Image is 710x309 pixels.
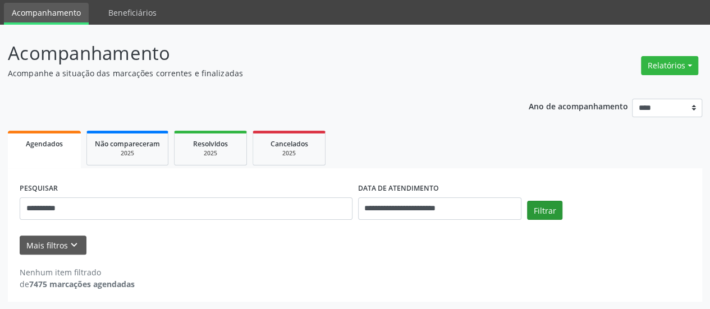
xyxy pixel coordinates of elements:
label: DATA DE ATENDIMENTO [358,180,439,197]
div: de [20,278,135,290]
p: Acompanhe a situação das marcações correntes e finalizadas [8,67,494,79]
strong: 7475 marcações agendadas [29,279,135,289]
div: 2025 [95,149,160,158]
button: Mais filtroskeyboard_arrow_down [20,236,86,255]
p: Acompanhamento [8,39,494,67]
span: Agendados [26,139,63,149]
p: Ano de acompanhamento [529,99,628,113]
a: Beneficiários [100,3,164,22]
div: 2025 [261,149,317,158]
div: Nenhum item filtrado [20,266,135,278]
div: 2025 [182,149,239,158]
label: PESQUISAR [20,180,58,197]
button: Relatórios [641,56,698,75]
span: Resolvidos [193,139,228,149]
span: Não compareceram [95,139,160,149]
i: keyboard_arrow_down [68,239,80,251]
button: Filtrar [527,201,562,220]
span: Cancelados [271,139,308,149]
a: Acompanhamento [4,3,89,25]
